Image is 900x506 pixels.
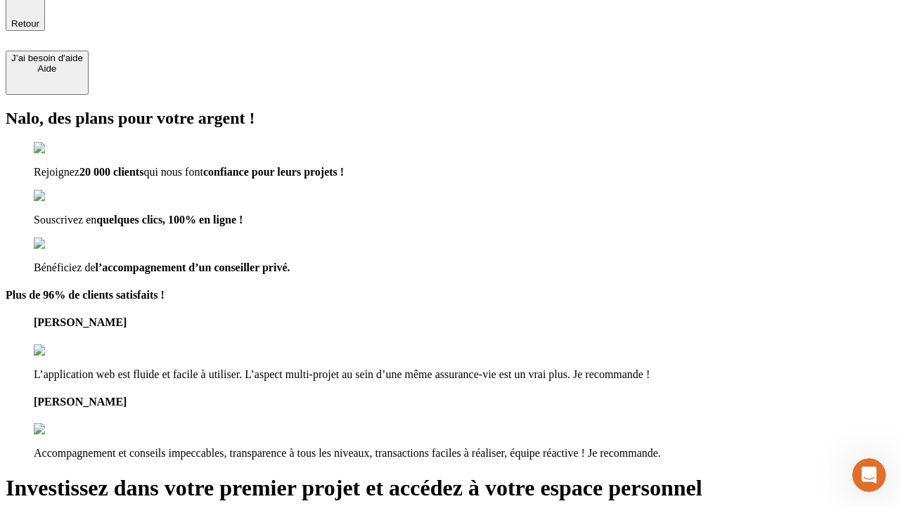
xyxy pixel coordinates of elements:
p: Accompagnement et conseils impeccables, transparence à tous les niveaux, transactions faciles à r... [34,447,894,460]
div: Aide [11,63,83,74]
img: checkmark [34,142,94,155]
img: checkmark [34,238,94,250]
h4: [PERSON_NAME] [34,316,894,329]
span: confiance pour leurs projets ! [203,166,344,178]
p: L’application web est fluide et facile à utiliser. L’aspect multi-projet au sein d’une même assur... [34,368,894,381]
img: checkmark [34,190,94,202]
span: Souscrivez en [34,214,96,226]
span: Retour [11,18,39,29]
h4: [PERSON_NAME] [34,396,894,408]
span: l’accompagnement d’un conseiller privé. [96,261,290,273]
button: J’ai besoin d'aideAide [6,51,89,95]
iframe: Intercom live chat [852,458,886,492]
div: J’ai besoin d'aide [11,53,83,63]
span: 20 000 clients [79,166,144,178]
span: Rejoignez [34,166,79,178]
img: reviews stars [34,344,103,357]
span: quelques clics, 100% en ligne ! [96,214,243,226]
img: reviews stars [34,423,103,436]
span: Bénéficiez de [34,261,96,273]
h2: Nalo, des plans pour votre argent ! [6,109,894,128]
span: qui nous font [143,166,202,178]
h1: Investissez dans votre premier projet et accédez à votre espace personnel [6,475,894,501]
h4: Plus de 96% de clients satisfaits ! [6,289,894,301]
